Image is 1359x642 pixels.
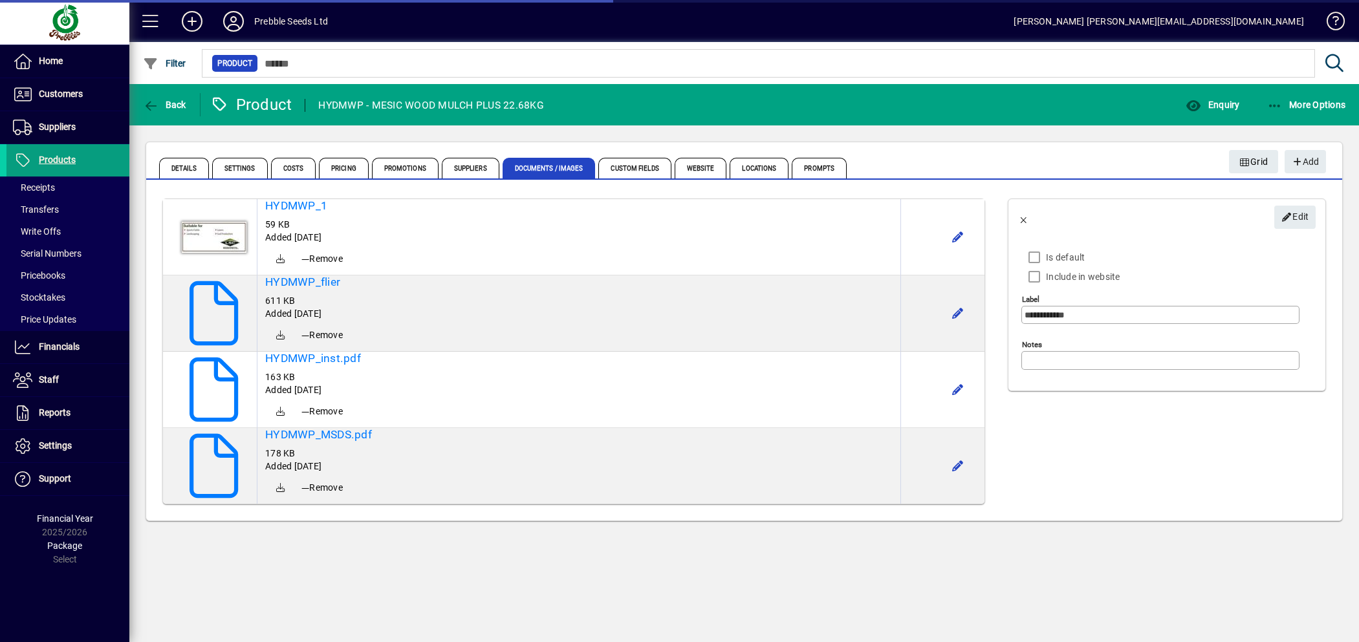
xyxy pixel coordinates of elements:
span: Add [1291,151,1319,173]
span: Products [39,155,76,165]
div: Added [DATE] [265,231,893,244]
span: Settings [39,440,72,451]
button: More Options [1264,93,1349,116]
a: Support [6,463,129,495]
span: Documents / Images [503,158,596,178]
a: HYDMWP_MSDS.pdf [265,428,893,442]
span: More Options [1267,100,1346,110]
a: Write Offs [6,220,129,242]
a: Pricebooks [6,264,129,286]
span: Pricing [319,158,369,178]
a: Price Updates [6,308,129,330]
div: Added [DATE] [265,307,893,320]
span: Financials [39,341,80,352]
span: Package [47,540,82,551]
a: Transfers [6,198,129,220]
span: Stocktakes [13,292,65,303]
span: Customers [39,89,83,99]
a: Serial Numbers [6,242,129,264]
a: Customers [6,78,129,111]
div: 178 KB [265,447,893,460]
span: Suppliers [39,122,76,132]
button: Remove [296,400,348,423]
span: Locations [730,158,788,178]
a: Staff [6,364,129,396]
a: HYDMWP_flier [265,275,893,289]
button: Edit [948,227,968,248]
div: Prebble Seeds Ltd [254,11,328,32]
mat-label: Notes [1022,340,1042,349]
app-page-header-button: Back [129,93,201,116]
button: Back [1008,202,1039,233]
a: Download [265,473,296,504]
button: Back [140,93,190,116]
span: Promotions [372,158,439,178]
span: Reports [39,407,71,418]
span: Product [217,57,252,70]
a: Suppliers [6,111,129,144]
a: Receipts [6,177,129,198]
span: Costs [271,158,316,178]
a: Knowledge Base [1317,3,1343,45]
span: Remove [301,328,343,341]
button: Filter [140,52,190,75]
a: Download [265,244,296,275]
div: 59 KB [265,218,893,231]
span: Pricebooks [13,270,65,281]
span: Home [39,56,63,66]
div: 163 KB [265,370,893,383]
a: Reports [6,397,129,429]
button: Remove [296,247,348,270]
span: Custom Fields [598,158,671,178]
span: Back [143,100,186,110]
a: HYDMWP_1 [265,199,893,213]
div: HYDMWP - MESIC WOOD MULCH PLUS 22.68KG [318,95,544,116]
div: Added [DATE] [265,460,893,473]
span: Website [675,158,727,178]
span: Transfers [13,204,59,215]
button: Grid [1229,150,1279,173]
a: Download [265,320,296,351]
a: Download [265,396,296,427]
button: Edit [948,303,968,324]
span: Staff [39,374,59,385]
button: Edit [948,380,968,400]
span: Remove [301,252,343,265]
button: Edit [1274,206,1316,229]
button: Remove [296,476,348,499]
span: Settings [212,158,268,178]
span: Grid [1239,151,1268,173]
div: 611 KB [265,294,893,307]
span: Price Updates [13,314,76,325]
div: [PERSON_NAME] [PERSON_NAME][EMAIL_ADDRESS][DOMAIN_NAME] [1014,11,1304,32]
button: Edit [948,456,968,476]
button: Profile [213,10,254,33]
a: HYDMWP_inst.pdf [265,352,893,365]
div: Product [210,94,292,115]
span: Filter [143,58,186,69]
span: Financial Year [37,513,93,524]
button: Enquiry [1182,93,1243,116]
span: Edit [1281,206,1309,228]
a: Home [6,45,129,78]
mat-label: Label [1022,295,1039,304]
span: Receipts [13,182,55,193]
a: Settings [6,430,129,462]
span: Prompts [792,158,847,178]
span: Support [39,473,71,484]
a: Stocktakes [6,286,129,308]
span: Enquiry [1186,100,1239,110]
span: Remove [301,481,343,494]
div: Added [DATE] [265,383,893,396]
span: Details [159,158,209,178]
span: Suppliers [442,158,499,178]
span: Serial Numbers [13,248,82,259]
span: Write Offs [13,226,61,237]
button: Remove [296,323,348,347]
a: Financials [6,331,129,363]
